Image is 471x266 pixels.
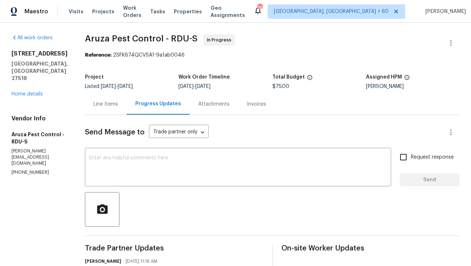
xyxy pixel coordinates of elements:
[69,8,83,15] span: Visits
[12,169,68,176] p: [PHONE_NUMBER]
[274,8,389,15] span: [GEOGRAPHIC_DATA], [GEOGRAPHIC_DATA] + 60
[207,36,234,44] span: In Progress
[178,75,230,80] h5: Work Order Timeline
[272,75,305,80] h5: Total Budget
[12,115,68,122] h4: Vendor Info
[123,4,141,19] span: Work Orders
[210,4,245,19] span: Geo Assignments
[85,129,145,136] span: Send Message to
[12,60,68,82] h5: [GEOGRAPHIC_DATA], [GEOGRAPHIC_DATA] 27518
[118,84,133,89] span: [DATE]
[126,258,157,265] span: [DATE] 11:16 AM
[12,35,53,40] a: All work orders
[85,245,263,252] span: Trade Partner Updates
[85,75,104,80] h5: Project
[422,8,466,15] span: [PERSON_NAME]
[24,8,48,15] span: Maestro
[85,53,112,58] b: Reference:
[174,8,202,15] span: Properties
[149,127,209,138] div: Trade partner only
[12,148,68,167] p: [PERSON_NAME][EMAIL_ADDRESS][DOMAIN_NAME]
[247,101,266,108] div: Invoices
[85,84,133,89] span: Listed
[85,258,121,265] h6: [PERSON_NAME]
[178,84,210,89] span: -
[178,84,194,89] span: [DATE]
[307,75,313,84] span: The total cost of line items that have been proposed by Opendoor. This sum includes line items th...
[92,8,114,15] span: Projects
[404,75,410,84] span: The hpm assigned to this work order.
[272,84,289,89] span: $75.00
[366,84,459,89] div: [PERSON_NAME]
[85,34,198,43] span: Aruza Pest Control - RDU-S
[281,245,460,252] span: On-site Worker Updates
[135,100,181,107] div: Progress Updates
[150,9,165,14] span: Tasks
[101,84,133,89] span: -
[101,84,116,89] span: [DATE]
[257,4,262,12] div: 769
[85,52,459,59] div: 2SFK674QCVSA1-9a1ab0046
[195,84,210,89] span: [DATE]
[12,92,43,97] a: Home details
[411,154,454,161] span: Request response
[366,75,402,80] h5: Assigned HPM
[12,131,68,145] h5: Aruza Pest Control - RDU-S
[12,50,68,57] h2: [STREET_ADDRESS]
[94,101,118,108] div: Line Items
[198,101,230,108] div: Attachments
